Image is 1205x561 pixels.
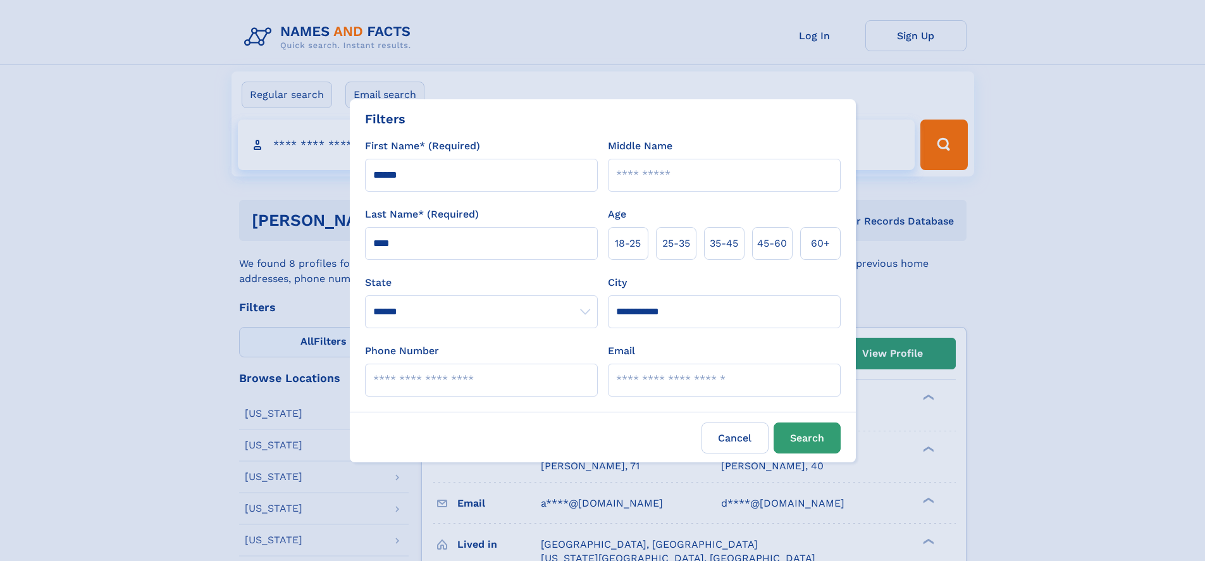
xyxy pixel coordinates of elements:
[608,139,672,154] label: Middle Name
[365,343,439,359] label: Phone Number
[608,207,626,222] label: Age
[811,236,830,251] span: 60+
[615,236,641,251] span: 18‑25
[365,207,479,222] label: Last Name* (Required)
[710,236,738,251] span: 35‑45
[701,422,769,453] label: Cancel
[608,343,635,359] label: Email
[365,275,598,290] label: State
[608,275,627,290] label: City
[365,139,480,154] label: First Name* (Required)
[662,236,690,251] span: 25‑35
[365,109,405,128] div: Filters
[774,422,841,453] button: Search
[757,236,787,251] span: 45‑60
